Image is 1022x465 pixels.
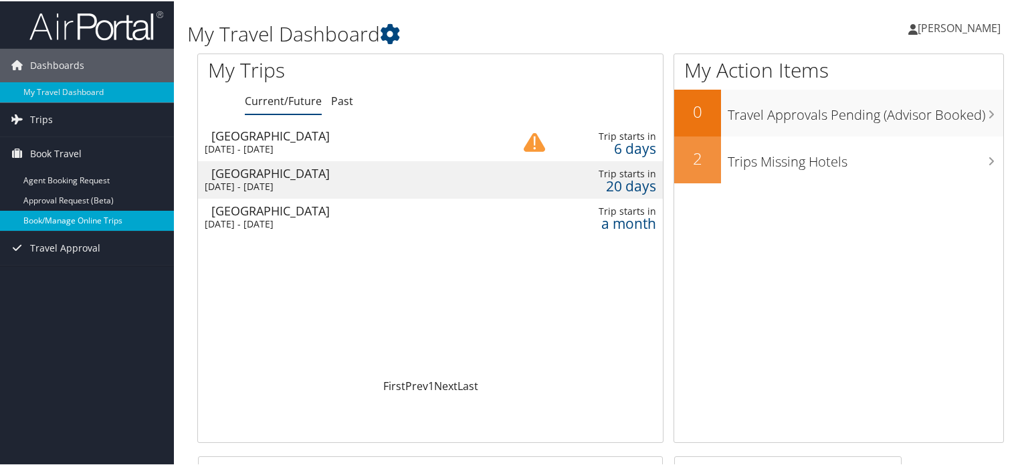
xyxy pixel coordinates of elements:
div: [GEOGRAPHIC_DATA] [211,128,500,141]
div: a month [564,216,656,228]
img: alert-flat-solid-caution.png [524,130,545,152]
div: Trip starts in [564,129,656,141]
a: First [383,377,405,392]
div: [DATE] - [DATE] [205,179,493,191]
img: airportal-logo.png [29,9,163,40]
h3: Travel Approvals Pending (Advisor Booked) [728,98,1003,123]
div: 20 days [564,179,656,191]
h1: My Travel Dashboard [187,19,738,47]
h2: 2 [674,146,721,169]
div: [DATE] - [DATE] [205,142,493,154]
span: Trips [30,102,53,135]
span: Dashboards [30,48,84,81]
h2: 0 [674,99,721,122]
span: [PERSON_NAME] [918,19,1001,34]
a: Prev [405,377,428,392]
a: Past [331,92,353,107]
h1: My Action Items [674,55,1003,83]
div: 6 days [564,141,656,153]
span: Book Travel [30,136,82,169]
a: 2Trips Missing Hotels [674,135,1003,182]
h1: My Trips [208,55,459,83]
a: 1 [428,377,434,392]
div: [DATE] - [DATE] [205,217,493,229]
h3: Trips Missing Hotels [728,145,1003,170]
div: [GEOGRAPHIC_DATA] [211,166,500,178]
div: [GEOGRAPHIC_DATA] [211,203,500,215]
a: Last [457,377,478,392]
a: 0Travel Approvals Pending (Advisor Booked) [674,88,1003,135]
a: Next [434,377,457,392]
span: Travel Approval [30,230,100,264]
div: Trip starts in [564,204,656,216]
a: Current/Future [245,92,322,107]
div: Trip starts in [564,167,656,179]
a: [PERSON_NAME] [908,7,1014,47]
